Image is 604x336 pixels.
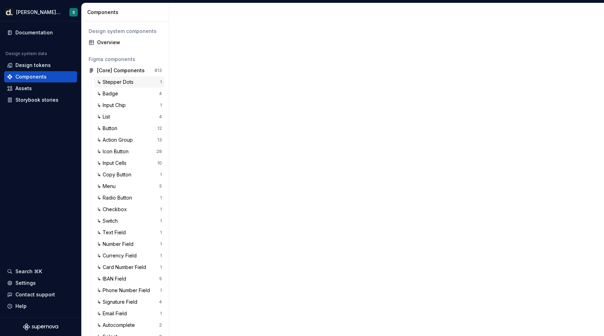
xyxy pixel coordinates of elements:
[89,56,162,63] div: Figma components
[160,172,162,177] div: 1
[15,291,55,298] div: Contact support
[94,320,165,331] a: ↳ Autocomplete2
[94,111,165,122] a: ↳ List4
[94,169,165,180] a: ↳ Copy Button1
[4,266,77,277] button: Search ⌘K
[1,5,80,20] button: [PERSON_NAME] UIS
[94,146,165,157] a: ↳ Icon Button28
[97,113,113,120] div: ↳ List
[86,65,165,76] a: [Core] Components813
[157,126,162,131] div: 12
[4,60,77,71] a: Design tokens
[159,276,162,282] div: 5
[15,85,32,92] div: Assets
[97,217,121,224] div: ↳ Switch
[160,288,162,293] div: 1
[97,310,130,317] div: ↳ Email Field
[160,264,162,270] div: 1
[94,238,165,250] a: ↳ Number Field1
[87,9,166,16] div: Components
[97,39,162,46] div: Overview
[4,277,77,289] a: Settings
[160,253,162,258] div: 1
[160,230,162,235] div: 1
[160,311,162,316] div: 1
[15,268,42,275] div: Search ⌘K
[5,8,13,16] img: b918d911-6884-482e-9304-cbecc30deec6.png
[97,90,121,97] div: ↳ Badge
[156,149,162,154] div: 28
[15,29,53,36] div: Documentation
[160,207,162,212] div: 1
[94,250,165,261] a: ↳ Currency Field1
[6,51,47,56] div: Design system data
[94,308,165,319] a: ↳ Email Field1
[4,71,77,82] a: Components
[97,183,118,190] div: ↳ Menu
[97,194,135,201] div: ↳ Radio Button
[94,157,165,169] a: ↳ Input Cells10
[94,273,165,284] a: ↳ IBAN Field5
[97,67,145,74] div: [Core] Components
[97,136,136,143] div: ↳ Action Group
[97,287,153,294] div: ↳ Phone Number Field
[97,79,136,86] div: ↳ Stepper Dots
[94,215,165,227] a: ↳ Switch1
[97,125,120,132] div: ↳ Button
[97,322,138,329] div: ↳ Autocomplete
[97,229,129,236] div: ↳ Text Field
[94,181,165,192] a: ↳ Menu5
[97,102,129,109] div: ↳ Input Chip
[94,227,165,238] a: ↳ Text Field1
[97,241,136,248] div: ↳ Number Field
[94,285,165,296] a: ↳ Phone Number Field1
[4,83,77,94] a: Assets
[94,204,165,215] a: ↳ Checkbox1
[160,102,162,108] div: 1
[97,148,131,155] div: ↳ Icon Button
[86,37,165,48] a: Overview
[157,137,162,143] div: 13
[155,68,162,73] div: 813
[159,91,162,96] div: 4
[94,76,165,88] a: ↳ Stepper Dots1
[160,79,162,85] div: 1
[160,195,162,201] div: 1
[94,296,165,308] a: ↳ Signature Field4
[159,299,162,305] div: 4
[73,9,75,15] div: S
[4,27,77,38] a: Documentation
[15,303,27,310] div: Help
[94,100,165,111] a: ↳ Input Chip1
[23,323,58,330] svg: Supernova Logo
[15,73,47,80] div: Components
[15,96,59,103] div: Storybook stories
[97,264,149,271] div: ↳ Card Number Field
[97,252,139,259] div: ↳ Currency Field
[159,322,162,328] div: 2
[94,88,165,99] a: ↳ Badge4
[89,28,162,35] div: Design system components
[4,289,77,300] button: Contact support
[94,123,165,134] a: ↳ Button12
[160,218,162,224] div: 1
[97,171,134,178] div: ↳ Copy Button
[15,280,36,287] div: Settings
[159,183,162,189] div: 5
[94,262,165,273] a: ↳ Card Number Field1
[94,192,165,203] a: ↳ Radio Button1
[97,298,140,305] div: ↳ Signature Field
[160,241,162,247] div: 1
[157,160,162,166] div: 10
[4,301,77,312] button: Help
[97,206,130,213] div: ↳ Checkbox
[94,134,165,146] a: ↳ Action Group13
[97,160,129,167] div: ↳ Input Cells
[15,62,51,69] div: Design tokens
[159,114,162,120] div: 4
[16,9,61,16] div: [PERSON_NAME] UI
[4,94,77,106] a: Storybook stories
[97,275,129,282] div: ↳ IBAN Field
